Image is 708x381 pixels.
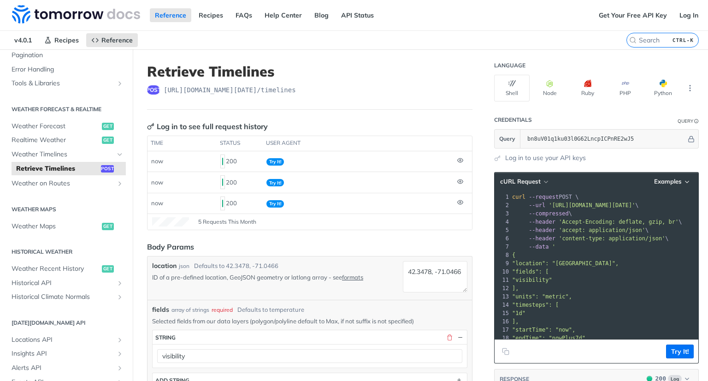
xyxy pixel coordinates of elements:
[12,65,124,74] span: Error Handling
[16,164,99,173] span: Retrieve Timelines
[151,179,163,186] span: now
[164,85,296,95] span: https://api.tomorrow.io/v4/timelines
[12,335,114,345] span: Locations API
[151,157,163,165] span: now
[495,201,510,209] div: 2
[497,177,551,186] button: cURL Request
[7,177,126,190] a: Weather on RoutesShow subpages for Weather on Routes
[512,260,619,267] span: "location": "[GEOGRAPHIC_DATA]",
[512,219,682,225] span: \
[12,136,100,145] span: Realtime Weather
[654,178,682,185] span: Examples
[495,334,510,342] div: 18
[495,226,510,234] div: 5
[512,194,525,200] span: curl
[12,5,140,24] img: Tomorrow.io Weather API Docs
[552,244,555,250] span: '
[495,130,520,148] button: Query
[529,219,555,225] span: --header
[116,364,124,372] button: Show subpages for Alerts API
[512,327,575,333] span: "startTime": "now",
[495,284,510,292] div: 12
[495,218,510,226] div: 4
[7,262,126,276] a: Weather Recent Historyget
[220,174,259,190] div: 200
[7,105,126,113] h2: Weather Forecast & realtime
[529,235,555,242] span: --header
[512,227,649,233] span: \
[263,136,454,151] th: user agent
[237,305,304,315] div: Defaults to temperature
[570,75,605,101] button: Ruby
[220,154,259,169] div: 200
[495,326,510,334] div: 17
[222,158,223,165] span: 200
[155,334,176,341] div: string
[495,301,510,309] div: 14
[12,279,114,288] span: Historical API
[494,62,525,69] div: Language
[608,75,643,101] button: PHP
[559,235,665,242] span: 'content-type: application/json'
[222,200,223,207] span: 200
[678,118,693,125] div: Query
[670,36,696,45] kbd: CTRL-K
[523,130,686,148] input: apikey
[529,210,569,217] span: --compressed
[403,261,467,292] textarea: 42.3478, -71.0466
[674,8,703,22] a: Log In
[512,194,579,200] span: POST \
[336,8,379,22] a: API Status
[194,8,228,22] a: Recipes
[147,136,217,151] th: time
[152,317,467,325] p: Selected fields from our data layers (polygon/polyline default to Max, if not suffix is not speci...
[147,121,268,132] div: Log in to see full request history
[494,75,530,101] button: Shell
[529,202,545,208] span: --url
[559,219,678,225] span: 'Accept-Encoding: deflate, gzip, br'
[532,75,567,101] button: Node
[7,205,126,214] h2: Weather Maps
[116,80,124,87] button: Show subpages for Tools & Libraries
[147,63,472,80] h1: Retrieve Timelines
[101,165,114,173] span: post
[495,268,510,276] div: 10
[499,345,512,358] button: Copy to clipboard
[12,292,114,302] span: Historical Climate Normals
[116,151,124,158] button: Hide subpages for Weather Timelines
[686,84,694,92] svg: More ellipsis
[495,251,510,259] div: 8
[116,350,124,357] button: Show subpages for Insights API
[171,306,209,314] div: array of strings
[342,274,363,281] a: formats
[39,33,84,47] a: Recipes
[512,277,552,283] span: "visibility"
[512,293,572,300] span: "units": "metric",
[495,317,510,326] div: 16
[495,309,510,317] div: 15
[666,345,694,358] button: Try It!
[495,276,510,284] div: 11
[150,8,191,22] a: Reference
[222,179,223,186] span: 200
[86,33,138,47] a: Reference
[512,268,549,275] span: "fields": [
[266,200,284,208] span: Try It!
[194,262,278,271] div: Defaults to 42.3478, -71.0466
[147,123,154,130] svg: Key
[512,302,559,308] span: "timesteps": [
[7,220,126,233] a: Weather Mapsget
[12,162,126,176] a: Retrieve Timelinespost
[152,261,177,271] label: location
[495,193,510,201] div: 1
[12,122,100,131] span: Weather Forecast
[260,8,307,22] a: Help Center
[12,363,114,373] span: Alerts API
[7,361,126,375] a: Alerts APIShow subpages for Alerts API
[217,136,263,151] th: status
[594,8,672,22] a: Get Your Free API Key
[220,196,259,211] div: 200
[12,150,114,159] span: Weather Timelines
[12,179,114,188] span: Weather on Routes
[7,77,126,90] a: Tools & LibrariesShow subpages for Tools & Libraries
